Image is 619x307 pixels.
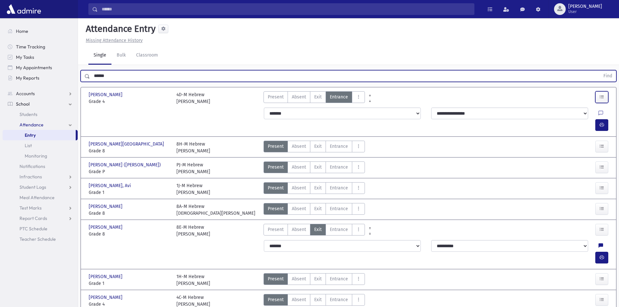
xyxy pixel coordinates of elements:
a: My Reports [3,73,78,83]
span: Absent [292,226,306,233]
a: Accounts [3,88,78,99]
span: Exit [314,296,322,303]
a: Time Tracking [3,42,78,52]
a: Student Logs [3,182,78,192]
div: 1H-M Hebrew [PERSON_NAME] [176,273,210,287]
span: Students [19,111,37,117]
span: Exit [314,94,322,100]
span: [PERSON_NAME] [89,294,124,301]
div: AttTypes [264,141,365,154]
span: Exit [314,275,322,282]
div: AttTypes [264,161,365,175]
a: Missing Attendance History [83,38,143,43]
span: Attendance [19,122,44,128]
span: Entrance [330,164,348,171]
button: Find [600,70,616,82]
span: Notifications [19,163,45,169]
div: AttTypes [264,91,365,105]
span: Entrance [330,226,348,233]
span: [PERSON_NAME] [89,224,124,231]
span: Present [268,164,284,171]
span: Accounts [16,91,35,96]
div: 1J-M Hebrew [PERSON_NAME] [176,182,210,196]
a: Home [3,26,78,36]
div: AttTypes [264,224,365,237]
a: Test Marks [3,203,78,213]
a: School [3,99,78,109]
span: Present [268,185,284,191]
span: Exit [314,205,322,212]
span: School [16,101,30,107]
span: [PERSON_NAME] [89,91,124,98]
a: My Appointments [3,62,78,73]
img: AdmirePro [5,3,43,16]
span: Entry [25,132,36,138]
span: Test Marks [19,205,42,211]
a: Monitoring [3,151,78,161]
a: Teacher Schedule [3,234,78,244]
a: Attendance [3,120,78,130]
span: Entrance [330,205,348,212]
span: Absent [292,185,306,191]
span: Absent [292,205,306,212]
span: Time Tracking [16,44,45,50]
span: Meal Attendance [19,195,55,200]
span: Absent [292,275,306,282]
span: User [568,9,602,14]
span: Present [268,205,284,212]
a: Bulk [111,46,131,65]
span: Entrance [330,275,348,282]
span: Entrance [330,143,348,150]
span: Infractions [19,174,42,180]
span: Grade 8 [89,231,170,237]
span: My Appointments [16,65,52,70]
div: 4D-M Hebrew [PERSON_NAME] [176,91,210,105]
span: Exit [314,226,322,233]
span: [PERSON_NAME][GEOGRAPHIC_DATA] [89,141,165,147]
span: PTC Schedule [19,226,47,232]
span: [PERSON_NAME] [89,203,124,210]
span: Absent [292,143,306,150]
div: 8H-M Hebrew [PERSON_NAME] [176,141,210,154]
span: Monitoring [25,153,47,159]
span: Grade 1 [89,189,170,196]
span: [PERSON_NAME], Avi [89,182,132,189]
span: Grade P [89,168,170,175]
u: Missing Attendance History [86,38,143,43]
a: List [3,140,78,151]
span: My Reports [16,75,39,81]
span: Exit [314,143,322,150]
span: Present [268,143,284,150]
span: Grade 8 [89,147,170,154]
span: Grade 4 [89,98,170,105]
span: Absent [292,164,306,171]
a: Students [3,109,78,120]
div: AttTypes [264,203,365,217]
div: 8A-M Hebrew [DEMOGRAPHIC_DATA][PERSON_NAME] [176,203,255,217]
span: [PERSON_NAME] ([PERSON_NAME]) [89,161,162,168]
span: Exit [314,164,322,171]
span: [PERSON_NAME] [89,273,124,280]
span: [PERSON_NAME] [568,4,602,9]
span: Present [268,94,284,100]
span: Student Logs [19,184,46,190]
a: Meal Attendance [3,192,78,203]
a: Single [88,46,111,65]
span: Absent [292,296,306,303]
h5: Attendance Entry [83,23,156,34]
a: Notifications [3,161,78,172]
a: Report Cards [3,213,78,224]
span: Exit [314,185,322,191]
span: Present [268,226,284,233]
span: Home [16,28,28,34]
a: My Tasks [3,52,78,62]
span: Teacher Schedule [19,236,56,242]
span: My Tasks [16,54,34,60]
span: Grade 1 [89,280,170,287]
span: Report Cards [19,215,47,221]
span: Present [268,296,284,303]
div: AttTypes [264,273,365,287]
a: Infractions [3,172,78,182]
span: Present [268,275,284,282]
a: PTC Schedule [3,224,78,234]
